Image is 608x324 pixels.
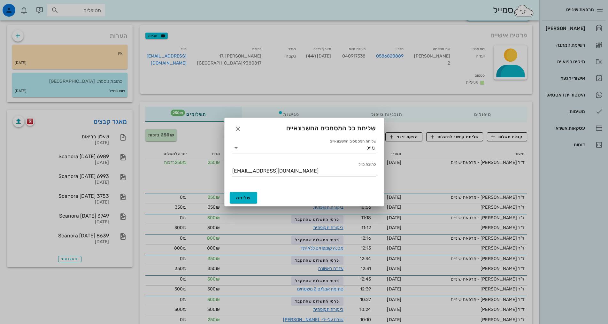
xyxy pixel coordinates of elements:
button: שליחה [230,192,258,204]
span: שליחת כל המסמכים החשבונאיים [286,123,376,133]
label: כתובת מייל [358,162,376,167]
label: שליחת המסמכים החשבונאיים [330,139,376,144]
div: שליחת המסמכים החשבונאייםמייל [232,143,376,153]
div: מייל [366,145,375,151]
span: שליחה [236,195,251,201]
